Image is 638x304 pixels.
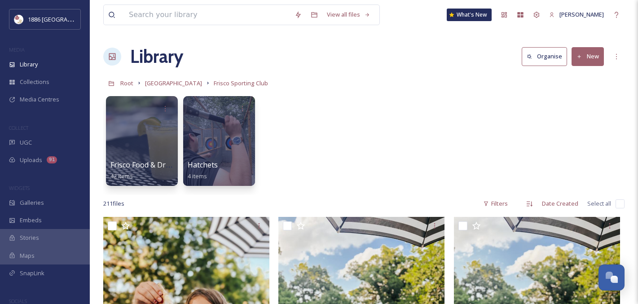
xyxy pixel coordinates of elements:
[572,47,604,66] button: New
[479,195,512,212] div: Filters
[447,9,492,21] a: What's New
[522,47,567,66] button: Organise
[110,161,180,180] a: Frisco Food & Drinks42 items
[214,79,268,87] span: Frisco Sporting Club
[214,78,268,88] a: Frisco Sporting Club
[28,15,99,23] span: 1886 [GEOGRAPHIC_DATA]
[124,5,290,25] input: Search your library
[188,161,218,180] a: Hatchets4 items
[47,156,57,163] div: 91
[20,234,39,242] span: Stories
[20,138,32,147] span: UGC
[188,172,207,180] span: 4 items
[110,172,133,180] span: 42 items
[9,46,25,53] span: MEDIA
[20,95,59,104] span: Media Centres
[20,198,44,207] span: Galleries
[110,160,180,170] span: Frisco Food & Drinks
[145,78,202,88] a: [GEOGRAPHIC_DATA]
[9,185,30,191] span: WIDGETS
[103,199,124,208] span: 211 file s
[120,79,133,87] span: Root
[145,79,202,87] span: [GEOGRAPHIC_DATA]
[130,43,183,70] a: Library
[20,269,44,278] span: SnapLink
[20,60,38,69] span: Library
[20,156,42,164] span: Uploads
[598,264,625,291] button: Open Chat
[14,15,23,24] img: logos.png
[20,251,35,260] span: Maps
[537,195,583,212] div: Date Created
[20,216,42,225] span: Embeds
[587,199,611,208] span: Select all
[9,124,28,131] span: COLLECT
[522,47,572,66] a: Organise
[188,160,218,170] span: Hatchets
[322,6,375,23] a: View all files
[559,10,604,18] span: [PERSON_NAME]
[20,78,49,86] span: Collections
[120,78,133,88] a: Root
[545,6,608,23] a: [PERSON_NAME]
